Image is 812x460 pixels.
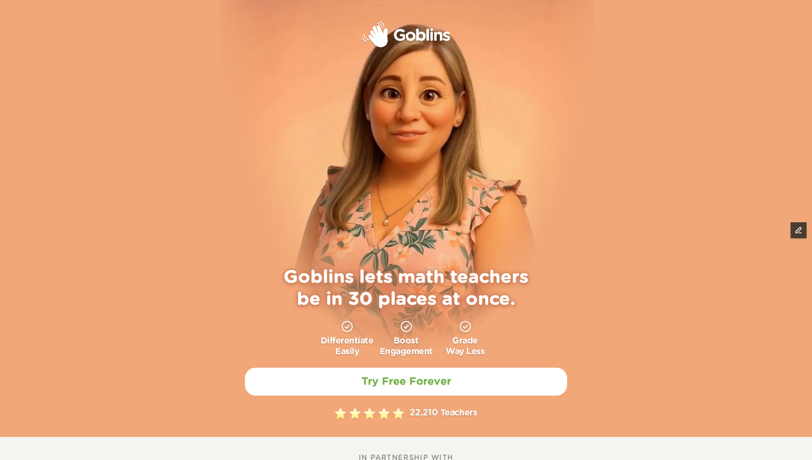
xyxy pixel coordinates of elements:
[245,368,567,396] a: Try Free Forever
[361,375,451,388] h2: Try Free Forever
[791,222,807,238] button: Edit Framer Content
[446,335,484,358] p: Grade Way Less
[380,335,433,358] p: Boost Engagement
[321,335,374,358] p: Differentiate Easily
[272,267,540,311] h1: Goblins lets math teachers be in 30 places at once.
[410,406,477,420] p: 22,210 Teachers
